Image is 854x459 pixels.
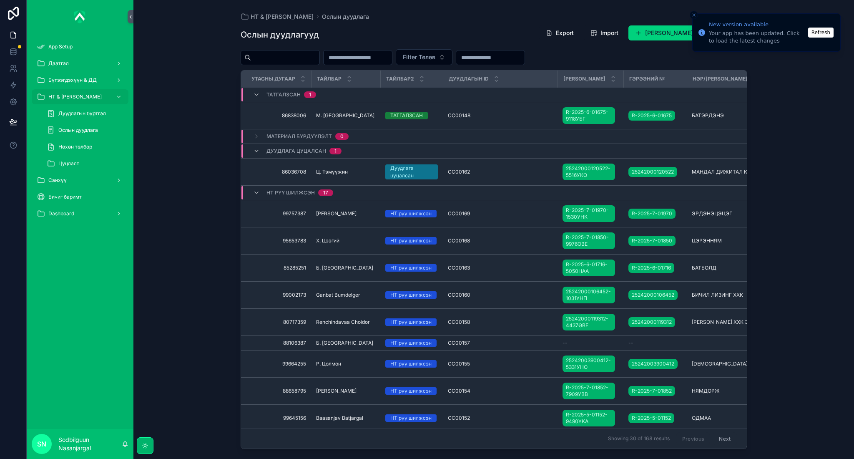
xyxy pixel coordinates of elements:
span: 25242003900412 [632,361,674,367]
span: Р. Цолмон [316,361,341,367]
a: R-2025-5-01152-9490УКА [563,408,618,428]
div: НТ рүү шилжсэн [390,360,432,368]
a: М. [GEOGRAPHIC_DATA] [316,112,375,119]
div: НТ рүү шилжсэн [390,387,432,395]
a: R-2025-5-01152 [628,411,682,425]
span: Ослын дуудлага [58,127,98,134]
span: [PERSON_NAME] ХХК ЭРДЭНЭТ-1 САЛБАР [692,319,797,325]
a: R-2025-7-01852-7909УВВ [563,383,615,399]
span: Дуудлага цуцалсан [266,148,326,154]
a: НТ рүү шилжсэн [385,318,438,326]
span: НТ рүү шилжсэн [266,189,315,196]
a: 86036708 [251,169,306,175]
a: R-2025-6-01716-5050НАА [563,260,615,276]
h1: Ослын дуудлагууд [241,29,319,40]
a: CC00157 [448,340,553,346]
a: [PERSON_NAME] [316,210,375,217]
div: НТ рүү шилжсэн [390,339,432,347]
span: R-2025-7-01852-7909УВВ [566,384,612,398]
a: -- [628,340,682,346]
span: CC00168 [448,237,470,244]
a: 25242000106452-1031УНП [563,285,618,305]
span: 95653783 [251,237,306,244]
a: Renchindavaa Choidor [316,319,375,325]
a: 25242000119312 [628,317,675,327]
span: БАТБОЛД [692,265,716,271]
span: Showing 30 of 168 results [608,436,670,442]
span: 99664255 [251,361,306,367]
span: Бүтээгдэхүүн & ДД [48,77,97,83]
span: CC00152 [448,415,470,421]
button: Next [713,432,736,445]
a: Бичиг баримт [32,189,128,204]
span: R-2025-7-01970-1530УНК [566,207,612,220]
span: R-2025-6-01675 [632,112,672,119]
div: НТ рүү шилжсэн [390,210,432,217]
a: R-2025-5-01152-9490УКА [563,410,615,426]
div: НТ рүү шилжсэн [390,318,432,326]
a: 88106387 [251,340,306,346]
span: Утасны дугаар [251,76,295,82]
span: 80717359 [251,319,306,325]
span: 25242003900412-5331УНӨ [566,357,612,371]
span: Ц. Тэмүүжин [316,169,348,175]
div: scrollable content [27,33,133,232]
a: R-2025-7-01852-7909УВВ [563,381,618,401]
a: R-2025-5-01152 [628,413,674,423]
span: ТАТГАЛЗСАН [266,91,301,98]
div: New version available [709,20,806,29]
a: CC00160 [448,292,553,298]
a: 85285251 [251,265,306,271]
a: CC00158 [448,319,553,325]
span: Ganbat Bumdelger [316,292,360,298]
a: R-2025-7-01970 [628,207,682,220]
span: [PERSON_NAME] [563,76,605,82]
a: Baasanjav Batjargal [316,415,375,421]
span: ЦЭРЭННЯМ [692,237,722,244]
a: 99645156 [251,415,306,421]
span: R-2025-6-01716 [632,265,671,271]
a: CC00152 [448,415,553,421]
span: CC00162 [448,169,470,175]
a: Дуудлагын бүртгэл [42,106,128,121]
img: App logo [74,10,86,23]
span: ЭРДЭНЭЦЭЦЭГ [692,210,732,217]
a: 25242000120522 [628,167,677,177]
span: R-2025-6-01675-9118УБГ [566,109,612,122]
span: Гэрээний № [629,76,665,82]
a: R-2025-7-01852 [628,384,682,398]
div: ТАТГАЛЗСАН [390,112,423,119]
a: R-2025-7-01850 [628,234,682,247]
span: 88658795 [251,388,306,394]
span: R-2025-7-01852 [632,388,672,394]
a: НТ рүү шилжсэн [385,360,438,368]
span: CC00155 [448,361,470,367]
a: R-2025-7-01852 [628,386,675,396]
a: CC00168 [448,237,553,244]
button: Close toast [690,11,698,19]
a: НТ рүү шилжсэн [385,264,438,272]
span: Нөхөн төлбөр [58,144,92,150]
span: -- [563,340,568,346]
span: БИЧИЛ ЛИЗИНГ ХХК [692,292,743,298]
a: App Setup [32,39,128,54]
span: 25242000120522 [632,169,674,175]
span: 25242000119312-4437ӨВЕ [566,315,612,329]
a: Б. [GEOGRAPHIC_DATA] [316,265,375,271]
a: R-2025-6-01675 [628,109,682,122]
div: НТ рүү шилжсэн [390,237,432,245]
a: R-2025-7-01970-1530УНК [563,204,618,224]
span: CC00158 [448,319,470,325]
a: 99757387 [251,210,306,217]
span: 25242000119312 [632,319,672,325]
span: Filter Төлөв [403,53,435,61]
span: БАТЭРДЭНЭ [692,112,724,119]
a: НТ & [PERSON_NAME] [32,89,128,104]
a: CC00169 [448,210,553,217]
span: Санхүү [48,177,67,184]
a: 99002173 [251,292,306,298]
span: 86838006 [251,112,306,119]
span: CC00157 [448,340,470,346]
